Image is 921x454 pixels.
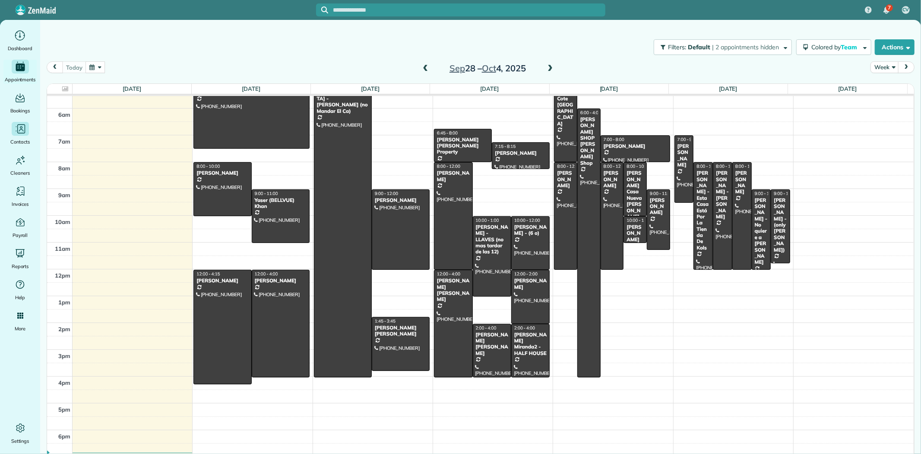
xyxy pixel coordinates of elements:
div: [PERSON_NAME] [437,170,470,182]
span: 9:00 - 11:45 [774,191,797,196]
div: [PERSON_NAME] [254,278,307,284]
a: [DATE] [481,85,499,92]
span: 8:00 - 12:00 [735,163,759,169]
span: 4pm [58,379,70,386]
span: 10am [55,218,70,225]
span: Filters: [668,43,686,51]
div: [PERSON_NAME] - No quiere a [PERSON_NAME] [754,197,769,265]
div: [PERSON_NAME] [374,197,427,203]
a: Contacts [3,122,37,146]
span: 8am [58,165,70,172]
a: [DATE] [123,85,141,92]
div: [PERSON_NAME] [PERSON_NAME] Property [437,137,489,155]
div: [PERSON_NAME] [649,197,668,216]
button: Filters: Default | 2 appointments hidden [654,39,791,55]
div: Yaser (BELLVUE) Khan [254,197,307,210]
a: [DATE] [361,85,380,92]
a: Dashboard [3,29,37,53]
button: prev [47,61,63,73]
span: 7:15 - 8:15 [495,144,516,149]
button: Focus search [316,6,328,13]
span: More [15,324,25,333]
span: Colored by [811,43,860,51]
span: 7:00 - 9:30 [677,137,698,142]
span: 9:00 - 11:15 [650,191,673,196]
span: 8:00 - 12:00 [437,163,460,169]
a: Reports [3,246,37,271]
span: Appointments [5,75,36,84]
div: [PERSON_NAME] [626,224,644,243]
span: 10:00 - 1:00 [476,217,499,223]
div: 7 unread notifications [877,1,896,20]
div: [PERSON_NAME] [677,143,691,168]
span: Oct [482,63,496,74]
span: 6pm [58,433,70,440]
span: 7:00 - 8:00 [604,137,624,142]
span: 8:00 - 10:00 [196,163,220,169]
span: 8:00 - 12:00 [604,163,627,169]
span: 9am [58,192,70,198]
span: | 2 appointments hidden [712,43,779,51]
div: [PERSON_NAME] [494,150,547,156]
span: Bookings [10,106,30,115]
span: Default [688,43,711,51]
span: Reports [12,262,29,271]
div: [PERSON_NAME] [196,278,249,284]
div: [PERSON_NAME] Casa Nueva [PERSON_NAME] [626,170,644,220]
div: [PERSON_NAME] [PERSON_NAME] [374,325,427,337]
span: 7am [58,138,70,145]
a: [DATE] [242,85,260,92]
span: 6:00 - 4:00 [580,110,601,115]
span: CV [903,6,909,13]
span: 9:00 - 12:00 [375,191,398,196]
div: [PERSON_NAME] [603,143,668,149]
div: [PERSON_NAME] [603,170,621,189]
div: [PERSON_NAME] [PERSON_NAME] [475,332,509,357]
span: 6am [58,111,70,118]
a: Cleaners [3,153,37,177]
span: Invoices [12,200,29,208]
div: [PERSON_NAME] - [PERSON_NAME] [715,170,730,220]
span: 12:00 - 4:00 [437,271,460,277]
div: [PERSON_NAME] [514,278,547,290]
span: 3pm [58,352,70,359]
a: Appointments [3,60,37,84]
div: [PERSON_NAME] [PERSON_NAME] [437,278,470,303]
div: [PERSON_NAME] Miranda2 - HALF HOUSE [514,332,547,357]
span: Payroll [13,231,28,240]
span: 9:00 - 12:00 [755,191,778,196]
div: [PERSON_NAME] - LLAVES (no mas tardar de las 12) [475,224,509,255]
div: [PERSON_NAME] [735,170,749,195]
span: 11am [55,245,70,252]
span: Contacts [10,137,30,146]
span: 12:00 - 4:15 [196,271,220,277]
span: 8:00 - 10:00 [627,163,650,169]
a: [DATE] [600,85,618,92]
span: Sep [449,63,465,74]
span: Team [841,43,858,51]
span: Settings [11,437,29,445]
a: Payroll [3,215,37,240]
button: Colored byTeam [796,39,871,55]
button: Week [870,61,899,73]
span: Dashboard [8,44,32,53]
a: Settings [3,421,37,445]
a: [DATE] [719,85,737,92]
a: Invoices [3,184,37,208]
span: 10:00 - 11:00 [627,217,652,223]
span: 9:00 - 11:00 [255,191,278,196]
div: [DEMOGRAPHIC_DATA] - [PERSON_NAME] (no Mandar El Ca) [316,90,369,115]
span: 2pm [58,326,70,333]
div: [PERSON_NAME] [196,170,249,176]
span: 5pm [58,406,70,413]
span: 8:00 - 12:00 [557,163,580,169]
div: [PERSON_NAME] SHOP [PERSON_NAME] Shop [580,116,598,166]
a: Help [3,278,37,302]
span: 1pm [58,299,70,306]
button: next [898,61,915,73]
span: Cleaners [10,169,30,177]
button: today [62,61,86,73]
div: [PERSON_NAME] - (6 o) [514,224,547,237]
span: 12:00 - 4:00 [255,271,278,277]
span: 8:00 - 12:00 [696,163,720,169]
